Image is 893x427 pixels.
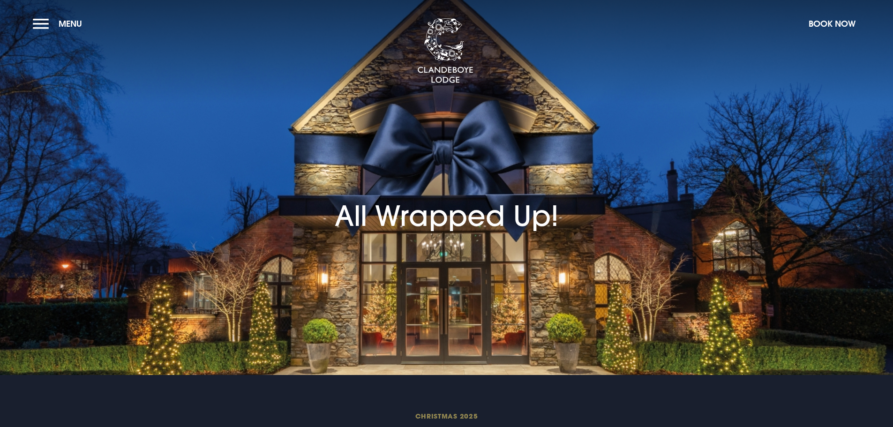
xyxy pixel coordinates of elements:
[804,14,860,34] button: Book Now
[335,147,559,232] h1: All Wrapped Up!
[33,14,87,34] button: Menu
[59,18,82,29] span: Menu
[223,412,669,420] span: Christmas 2025
[417,18,473,84] img: Clandeboye Lodge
